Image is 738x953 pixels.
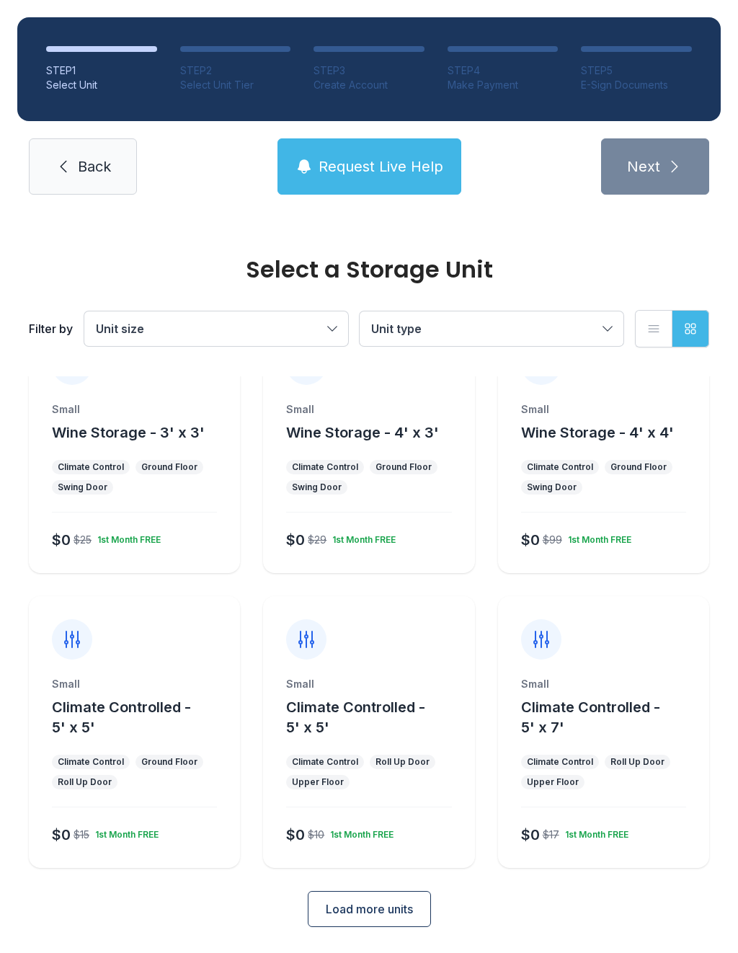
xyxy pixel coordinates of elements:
span: Back [78,156,111,177]
span: Climate Controlled - 5' x 7' [521,699,660,736]
div: $0 [286,825,305,845]
button: Unit type [360,311,623,346]
div: Roll Up Door [375,756,430,768]
div: $0 [52,530,71,550]
span: Wine Storage - 4' x 4' [521,424,674,441]
button: Wine Storage - 4' x 4' [521,422,674,443]
div: Climate Control [527,756,593,768]
div: Ground Floor [141,756,197,768]
div: Small [521,677,686,691]
button: Wine Storage - 4' x 3' [286,422,439,443]
div: Create Account [314,78,424,92]
div: Climate Control [292,756,358,768]
span: Next [627,156,660,177]
span: Load more units [326,900,413,918]
div: STEP 4 [448,63,559,78]
div: $29 [308,533,326,547]
div: Climate Control [58,756,124,768]
div: Small [521,402,686,417]
div: STEP 5 [581,63,692,78]
div: Climate Control [527,461,593,473]
div: Swing Door [527,482,577,493]
button: Climate Controlled - 5' x 7' [521,697,703,737]
span: Unit type [371,322,422,336]
div: STEP 3 [314,63,424,78]
span: Wine Storage - 4' x 3' [286,424,439,441]
button: Unit size [84,311,348,346]
div: Small [286,402,451,417]
div: Ground Floor [610,461,667,473]
div: $99 [543,533,562,547]
div: Swing Door [58,482,107,493]
div: Select a Storage Unit [29,258,709,281]
div: $0 [52,825,71,845]
div: 1st Month FREE [559,823,628,841]
div: $0 [521,825,540,845]
div: E-Sign Documents [581,78,692,92]
div: $15 [74,828,89,842]
div: STEP 1 [46,63,157,78]
div: $10 [308,828,324,842]
div: Ground Floor [375,461,432,473]
div: Roll Up Door [610,756,664,768]
div: Climate Control [292,461,358,473]
span: Climate Controlled - 5' x 5' [286,699,425,736]
div: Upper Floor [292,776,344,788]
div: 1st Month FREE [326,528,396,546]
div: Small [52,402,217,417]
div: Climate Control [58,461,124,473]
div: Select Unit [46,78,157,92]
span: Wine Storage - 3' x 3' [52,424,205,441]
div: 1st Month FREE [92,528,161,546]
div: 1st Month FREE [324,823,394,841]
span: Request Live Help [319,156,443,177]
div: STEP 2 [180,63,291,78]
div: 1st Month FREE [89,823,159,841]
span: Climate Controlled - 5' x 5' [52,699,191,736]
div: $25 [74,533,92,547]
div: Upper Floor [527,776,579,788]
div: Roll Up Door [58,776,112,788]
div: Filter by [29,320,73,337]
div: Make Payment [448,78,559,92]
div: 1st Month FREE [562,528,631,546]
div: $17 [543,828,559,842]
div: $0 [521,530,540,550]
button: Wine Storage - 3' x 3' [52,422,205,443]
div: Swing Door [292,482,342,493]
div: Small [52,677,217,691]
div: Select Unit Tier [180,78,291,92]
div: Small [286,677,451,691]
div: $0 [286,530,305,550]
button: Climate Controlled - 5' x 5' [286,697,468,737]
span: Unit size [96,322,144,336]
div: Ground Floor [141,461,197,473]
button: Climate Controlled - 5' x 5' [52,697,234,737]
